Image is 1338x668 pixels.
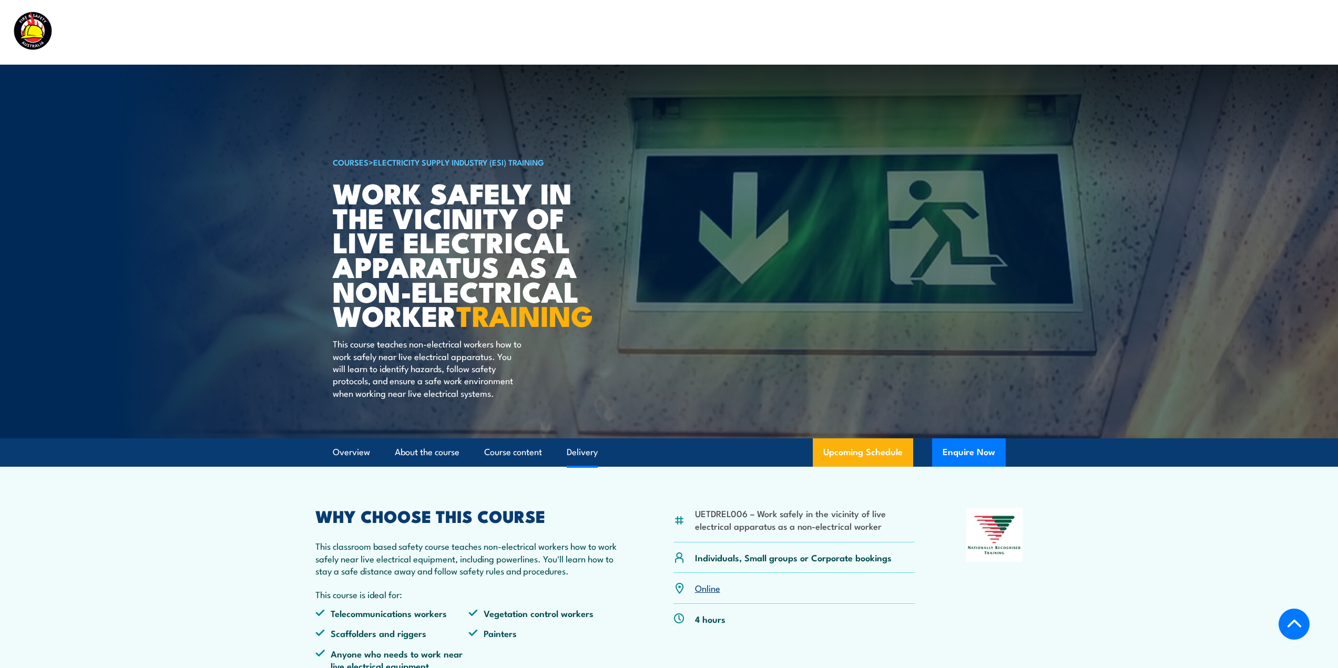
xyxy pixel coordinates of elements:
button: Enquire Now [932,438,1006,467]
a: About Us [1065,18,1104,46]
h2: WHY CHOOSE THIS COURSE [315,508,622,523]
p: This course teaches non-electrical workers how to work safely near live electrical apparatus. You... [333,337,525,399]
img: Nationally Recognised Training logo. [966,508,1023,562]
h1: Work safely in the vicinity of live electrical apparatus as a non-electrical worker [333,180,593,327]
li: UETDREL006 – Work safely in the vicinity of live electrical apparatus as a non-electrical worker [695,507,915,532]
p: Individuals, Small groups or Corporate bookings [695,551,892,563]
a: Delivery [567,438,598,466]
a: Online [695,581,720,594]
a: Electricity Supply Industry (ESI) Training [373,156,544,168]
li: Painters [468,627,622,639]
p: 4 hours [695,613,726,625]
h6: > [333,156,593,168]
a: Upcoming Schedule [813,438,913,467]
a: Contact [1255,18,1289,46]
a: About the course [395,438,459,466]
a: Emergency Response Services [916,18,1041,46]
li: Scaffolders and riggers [315,627,469,639]
a: Courses [767,18,800,46]
p: This course is ideal for: [315,588,622,600]
a: Course content [484,438,542,466]
li: Vegetation control workers [468,607,622,619]
strong: TRAINING [456,293,593,336]
a: News [1127,18,1150,46]
a: Overview [333,438,370,466]
li: Telecommunications workers [315,607,469,619]
a: COURSES [333,156,369,168]
a: Learner Portal [1173,18,1232,46]
a: Course Calendar [823,18,893,46]
p: This classroom based safety course teaches non-electrical workers how to work safely near live el... [315,540,622,577]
